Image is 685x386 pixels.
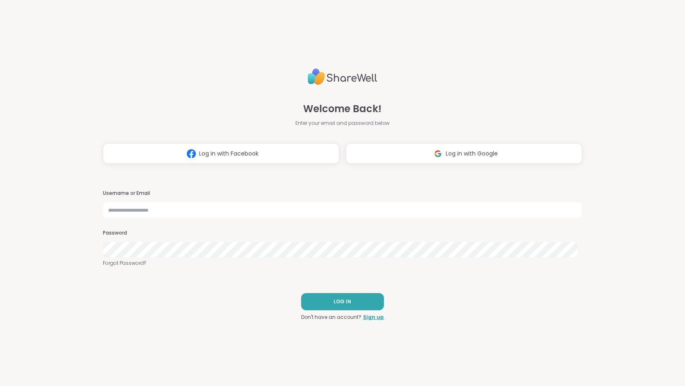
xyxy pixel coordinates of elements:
[430,146,446,161] img: ShareWell Logomark
[184,146,199,161] img: ShareWell Logomark
[199,149,259,158] span: Log in with Facebook
[301,314,361,321] span: Don't have an account?
[308,65,377,88] img: ShareWell Logo
[363,314,384,321] a: Sign up
[301,293,384,310] button: LOG IN
[103,230,582,237] h3: Password
[333,298,351,305] span: LOG IN
[303,102,381,116] span: Welcome Back!
[103,190,582,197] h3: Username or Email
[295,120,390,127] span: Enter your email and password below
[103,143,339,164] button: Log in with Facebook
[446,149,498,158] span: Log in with Google
[346,143,582,164] button: Log in with Google
[103,260,582,267] a: Forgot Password?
